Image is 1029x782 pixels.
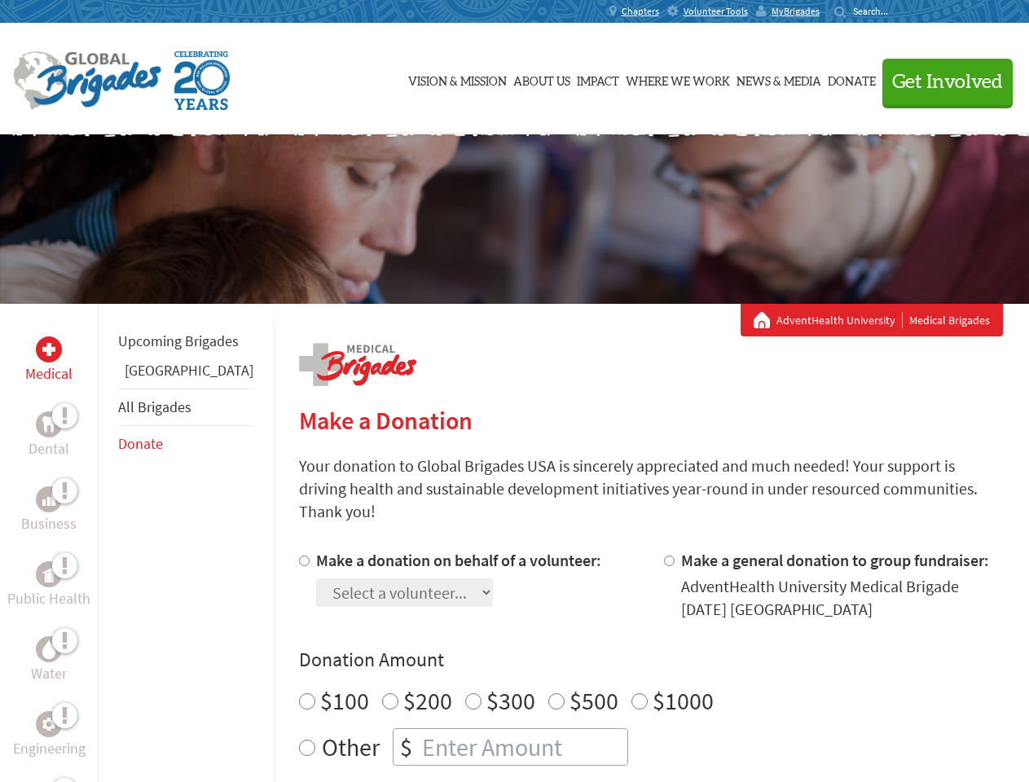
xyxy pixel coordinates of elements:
a: Upcoming Brigades [118,332,239,350]
label: $1000 [653,685,714,716]
li: Donate [118,426,253,462]
p: Your donation to Global Brigades USA is sincerely appreciated and much needed! Your support is dr... [299,455,1003,523]
p: Engineering [13,737,86,760]
a: [GEOGRAPHIC_DATA] [125,361,253,380]
span: Chapters [622,5,659,18]
div: $ [394,729,419,765]
a: Public HealthPublic Health [7,561,90,610]
div: Business [36,486,62,512]
label: $100 [320,685,369,716]
a: Where We Work [626,38,730,120]
a: All Brigades [118,398,191,416]
label: Other [322,728,380,766]
p: Public Health [7,587,90,610]
p: Business [21,512,77,535]
label: $300 [486,685,535,716]
li: All Brigades [118,389,253,426]
label: $200 [403,685,452,716]
div: AdventHealth University Medical Brigade [DATE] [GEOGRAPHIC_DATA] [681,575,1003,621]
div: Water [36,636,62,662]
p: Dental [29,437,69,460]
p: Water [31,662,67,685]
div: Dental [36,411,62,437]
img: Global Brigades Celebrating 20 Years [174,51,230,110]
label: $500 [569,685,618,716]
img: Water [42,639,55,658]
h2: Make a Donation [299,406,1003,435]
label: Make a donation on behalf of a volunteer: [316,550,601,570]
a: MedicalMedical [25,336,73,385]
input: Search... [853,5,899,17]
span: MyBrigades [772,5,820,18]
a: News & Media [737,38,821,120]
img: Engineering [42,718,55,731]
a: Vision & Mission [408,38,507,120]
span: Get Involved [892,72,1003,92]
div: Medical [36,336,62,362]
a: Donate [828,38,876,120]
div: Engineering [36,711,62,737]
img: logo-medical.png [299,343,416,386]
a: DentalDental [29,411,69,460]
input: Enter Amount [419,729,627,765]
p: Medical [25,362,73,385]
a: Donate [118,434,163,453]
a: AdventHealth University [776,312,903,328]
img: Global Brigades Logo [13,51,161,110]
label: Make a general donation to group fundraiser: [681,550,989,570]
h4: Donation Amount [299,647,1003,673]
a: WaterWater [31,636,67,685]
img: Business [42,493,55,506]
a: Impact [577,38,619,120]
img: Dental [42,416,55,432]
img: Medical [42,343,55,356]
img: Public Health [42,566,55,582]
li: Guatemala [118,359,253,389]
a: EngineeringEngineering [13,711,86,760]
div: Public Health [36,561,62,587]
div: Medical Brigades [754,312,990,328]
span: Volunteer Tools [684,5,748,18]
button: Get Involved [882,59,1013,105]
a: BusinessBusiness [21,486,77,535]
li: Upcoming Brigades [118,323,253,359]
a: About Us [513,38,570,120]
